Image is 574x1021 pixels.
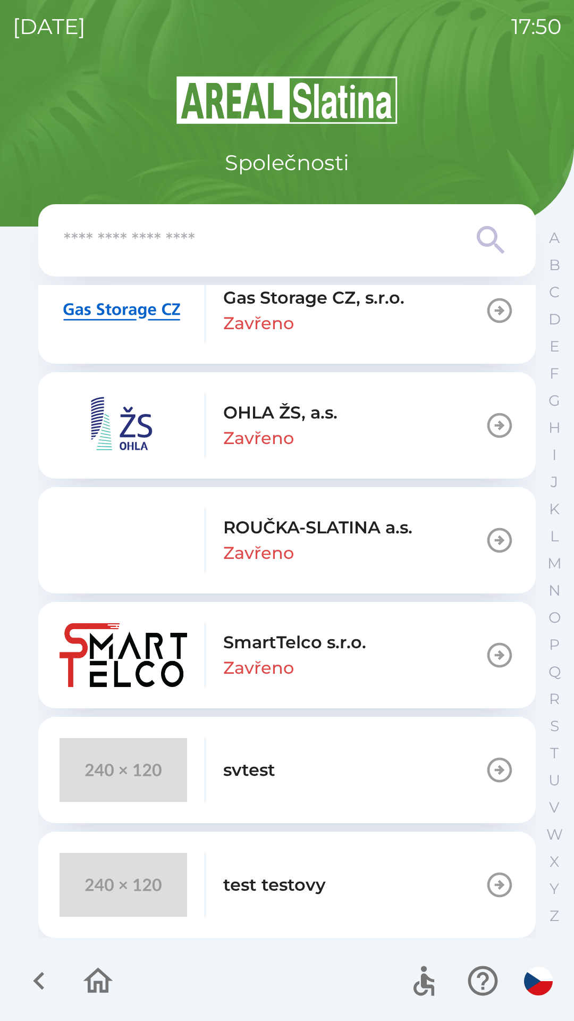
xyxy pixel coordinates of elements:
[38,602,536,708] button: SmartTelco s.r.o.Zavřeno
[541,658,568,685] button: Q
[223,311,294,336] p: Zavřeno
[549,229,560,247] p: A
[541,279,568,306] button: C
[223,515,412,540] p: ROUČKA-SLATINA a.s.
[550,337,560,356] p: E
[223,400,337,425] p: OHLA ŽS, a.s.
[60,853,187,917] img: 240x120
[541,252,568,279] button: B
[550,852,559,871] p: X
[541,740,568,767] button: T
[541,441,568,468] button: I
[60,279,187,342] img: 2bd567fa-230c-43b3-b40d-8aef9e429395.png
[60,508,187,572] img: e7973d4e-78b1-4a83-8dc1-9059164483d7.png
[548,581,561,600] p: N
[549,635,560,654] p: P
[541,496,568,523] button: K
[549,798,560,817] p: V
[549,283,560,302] p: C
[541,794,568,821] button: V
[541,713,568,740] button: S
[541,685,568,713] button: R
[550,744,559,763] p: T
[541,414,568,441] button: H
[546,825,563,844] p: W
[541,360,568,387] button: F
[38,74,536,125] img: Logo
[223,757,275,783] p: svtest
[38,487,536,593] button: ROUČKA-SLATINA a.s.Zavřeno
[548,771,560,790] p: U
[548,419,561,437] p: H
[524,967,553,995] img: cs flag
[38,832,536,938] button: test testovy
[548,663,561,681] p: Q
[548,608,561,627] p: O
[13,11,86,43] p: [DATE]
[548,310,561,329] p: D
[550,364,559,383] p: F
[225,147,349,179] p: Společnosti
[549,500,560,518] p: K
[541,767,568,794] button: U
[541,821,568,848] button: W
[60,394,187,457] img: 95230cbc-907d-4dce-b6ee-20bf32430970.png
[60,738,187,802] img: 240x120
[223,630,366,655] p: SmartTelco s.r.o.
[38,372,536,479] button: OHLA ŽS, a.s.Zavřeno
[223,425,294,451] p: Zavřeno
[223,285,404,311] p: Gas Storage CZ, s.r.o.
[541,550,568,577] button: M
[38,717,536,823] button: svtest
[511,11,561,43] p: 17:50
[541,387,568,414] button: G
[541,224,568,252] button: A
[541,306,568,333] button: D
[541,875,568,902] button: Y
[541,577,568,604] button: N
[549,690,560,708] p: R
[541,902,568,930] button: Z
[223,655,294,681] p: Zavřeno
[550,907,559,925] p: Z
[552,446,556,464] p: I
[541,523,568,550] button: L
[38,257,536,364] button: Gas Storage CZ, s.r.o.Zavřeno
[541,604,568,631] button: O
[223,540,294,566] p: Zavřeno
[548,391,560,410] p: G
[550,880,559,898] p: Y
[551,473,558,491] p: J
[550,717,559,735] p: S
[541,468,568,496] button: J
[223,872,326,898] p: test testovy
[541,848,568,875] button: X
[541,333,568,360] button: E
[549,256,560,274] p: B
[60,623,187,687] img: a1091e8c-df79-49dc-bd76-976ff18fd19d.png
[547,554,562,573] p: M
[550,527,559,546] p: L
[541,631,568,658] button: P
